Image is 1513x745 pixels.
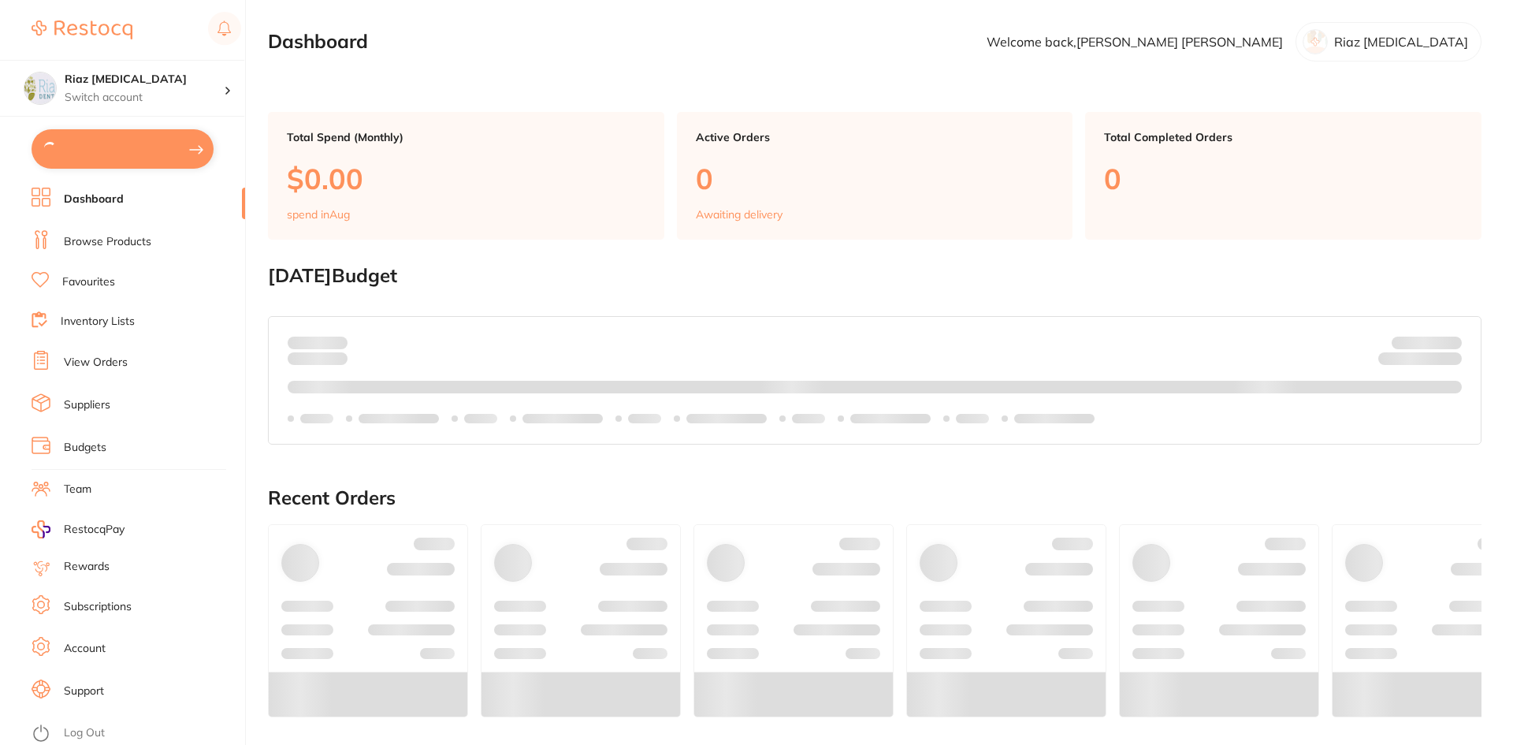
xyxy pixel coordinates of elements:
a: RestocqPay [32,520,125,538]
a: Subscriptions [64,599,132,615]
a: Active Orders0Awaiting delivery [677,112,1073,240]
a: Total Completed Orders0 [1085,112,1481,240]
p: Labels [464,412,497,425]
p: 0 [1104,162,1463,195]
p: Total Spend (Monthly) [287,131,645,143]
p: Labels extended [359,412,439,425]
h2: [DATE] Budget [268,265,1481,287]
p: Budget: [1392,336,1462,348]
h2: Dashboard [268,31,368,53]
p: month [288,349,348,368]
a: Dashboard [64,192,124,207]
a: Log Out [64,725,105,741]
img: RestocqPay [32,520,50,538]
p: Labels [792,412,825,425]
p: 0 [696,162,1054,195]
a: Rewards [64,559,110,575]
h2: Recent Orders [268,487,1481,509]
p: Labels [628,412,661,425]
p: Labels [956,412,989,425]
h4: Riaz Dental Surgery [65,72,224,88]
a: Favourites [62,274,115,290]
p: Spent: [288,336,348,348]
p: Welcome back, [PERSON_NAME] [PERSON_NAME] [987,35,1283,49]
img: Restocq Logo [32,20,132,39]
img: Riaz Dental Surgery [24,73,56,104]
p: Riaz [MEDICAL_DATA] [1334,35,1468,49]
p: Labels extended [686,412,767,425]
span: RestocqPay [64,522,125,538]
p: Labels [300,412,333,425]
p: Labels extended [850,412,931,425]
p: Total Completed Orders [1104,131,1463,143]
a: Total Spend (Monthly)$0.00spend inAug [268,112,664,240]
a: Account [64,641,106,657]
p: $0.00 [287,162,645,195]
p: Remaining: [1378,349,1462,368]
p: Switch account [65,90,224,106]
a: Support [64,684,104,699]
strong: $0.00 [320,335,348,349]
a: Budgets [64,440,106,456]
p: Awaiting delivery [696,208,783,221]
p: spend in Aug [287,208,350,221]
a: View Orders [64,355,128,371]
a: Restocq Logo [32,12,132,48]
a: Suppliers [64,397,110,413]
a: Team [64,482,91,497]
a: Browse Products [64,234,151,250]
strong: $0.00 [1434,355,1462,369]
strong: $NaN [1431,335,1462,349]
p: Active Orders [696,131,1054,143]
a: Inventory Lists [61,314,135,330]
p: Labels extended [522,412,603,425]
p: Labels extended [1014,412,1095,425]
